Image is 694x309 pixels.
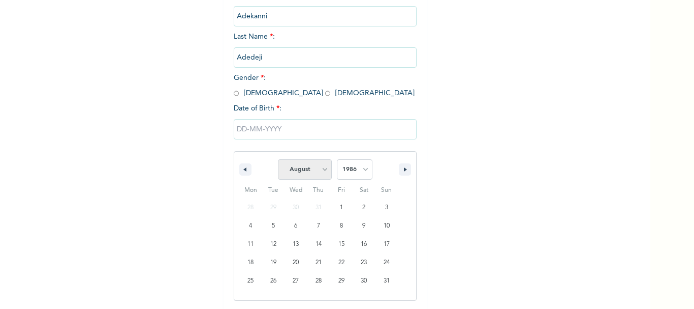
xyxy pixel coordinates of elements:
[362,199,365,217] span: 2
[247,235,254,254] span: 11
[239,217,262,235] button: 4
[361,254,367,272] span: 23
[285,182,307,199] span: Wed
[234,119,417,139] input: DD-MM-YYYY
[338,272,344,290] span: 29
[375,199,398,217] button: 3
[362,217,365,235] span: 9
[375,182,398,199] span: Sun
[361,272,367,290] span: 30
[316,272,322,290] span: 28
[330,182,353,199] span: Fri
[262,235,285,254] button: 12
[293,235,299,254] span: 13
[247,272,254,290] span: 25
[262,254,285,272] button: 19
[249,217,252,235] span: 4
[330,235,353,254] button: 15
[262,182,285,199] span: Tue
[330,217,353,235] button: 8
[307,272,330,290] button: 28
[353,254,375,272] button: 23
[375,254,398,272] button: 24
[385,199,388,217] span: 3
[293,272,299,290] span: 27
[353,235,375,254] button: 16
[247,254,254,272] span: 18
[239,272,262,290] button: 25
[307,254,330,272] button: 21
[293,254,299,272] span: 20
[270,235,276,254] span: 12
[384,272,390,290] span: 31
[353,182,375,199] span: Sat
[285,217,307,235] button: 6
[353,272,375,290] button: 30
[272,217,275,235] span: 5
[307,235,330,254] button: 14
[340,217,343,235] span: 8
[375,217,398,235] button: 10
[307,182,330,199] span: Thu
[239,182,262,199] span: Mon
[307,217,330,235] button: 7
[375,272,398,290] button: 31
[239,254,262,272] button: 18
[330,199,353,217] button: 1
[361,235,367,254] span: 16
[330,254,353,272] button: 22
[285,272,307,290] button: 27
[316,254,322,272] span: 21
[338,254,344,272] span: 22
[234,103,281,114] span: Date of Birth :
[375,235,398,254] button: 17
[270,254,276,272] span: 19
[285,235,307,254] button: 13
[285,254,307,272] button: 20
[239,235,262,254] button: 11
[353,199,375,217] button: 2
[234,47,417,68] input: Enter your last name
[234,6,417,26] input: Enter your first name
[384,254,390,272] span: 24
[316,235,322,254] span: 14
[234,33,417,61] span: Last Name :
[262,272,285,290] button: 26
[317,217,320,235] span: 7
[330,272,353,290] button: 29
[262,217,285,235] button: 5
[270,272,276,290] span: 26
[384,217,390,235] span: 10
[340,199,343,217] span: 1
[353,217,375,235] button: 9
[338,235,344,254] span: 15
[294,217,297,235] span: 6
[384,235,390,254] span: 17
[234,74,415,97] span: Gender : [DEMOGRAPHIC_DATA] [DEMOGRAPHIC_DATA]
